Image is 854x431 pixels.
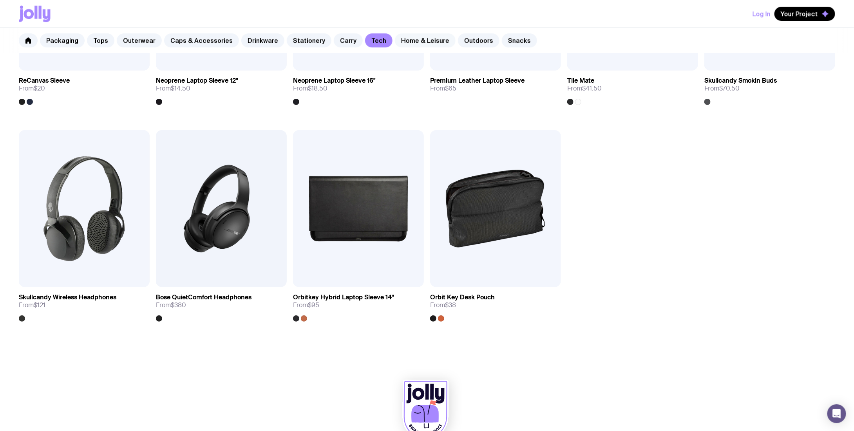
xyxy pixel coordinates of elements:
h3: ReCanvas Sleeve [19,77,70,85]
span: From [704,85,740,92]
span: $41.50 [582,84,602,92]
span: $20 [34,84,45,92]
a: Orbit Key Desk PouchFrom$38 [430,287,561,322]
span: Your Project [781,10,818,18]
a: Skullcandy Wireless HeadphonesFrom$121 [19,287,150,322]
a: Orbitkey Hybrid Laptop Sleeve 14"From$95 [293,287,424,322]
a: Premium Leather Laptop SleeveFrom$65 [430,71,561,99]
a: Tech [365,33,393,47]
h3: Neoprene Laptop Sleeve 16" [293,77,375,85]
span: From [19,301,45,309]
span: From [19,85,45,92]
span: $38 [445,301,456,309]
a: Tops [87,33,114,47]
a: Stationery [287,33,331,47]
a: ReCanvas SleeveFrom$20 [19,71,150,105]
h3: Orbit Key Desk Pouch [430,293,495,301]
span: $65 [445,84,456,92]
a: Skullcandy Smokin BudsFrom$70.50 [704,71,835,105]
span: $121 [34,301,45,309]
button: Your Project [774,7,835,21]
h3: Orbitkey Hybrid Laptop Sleeve 14" [293,293,394,301]
a: Outerwear [117,33,162,47]
a: Neoprene Laptop Sleeve 12"From$14.50 [156,71,287,105]
h3: Bose QuietComfort Headphones [156,293,251,301]
span: From [156,85,190,92]
span: $380 [171,301,186,309]
span: $70.50 [719,84,740,92]
span: $18.50 [308,84,327,92]
span: From [293,85,327,92]
span: From [567,85,602,92]
a: Caps & Accessories [164,33,239,47]
a: Packaging [40,33,85,47]
a: Neoprene Laptop Sleeve 16"From$18.50 [293,71,424,105]
a: Home & Leisure [395,33,456,47]
span: From [293,301,319,309]
h3: Neoprene Laptop Sleeve 12" [156,77,238,85]
a: Outdoors [458,33,499,47]
a: Drinkware [241,33,284,47]
span: From [430,85,456,92]
a: Carry [334,33,363,47]
span: $14.50 [171,84,190,92]
a: Bose QuietComfort HeadphonesFrom$380 [156,287,287,322]
a: Tile MateFrom$41.50 [567,71,698,105]
span: From [156,301,186,309]
h3: Skullcandy Wireless Headphones [19,293,116,301]
h3: Skullcandy Smokin Buds [704,77,777,85]
div: Open Intercom Messenger [827,404,846,423]
a: Snacks [502,33,537,47]
span: From [430,301,456,309]
h3: Tile Mate [567,77,594,85]
h3: Premium Leather Laptop Sleeve [430,77,525,85]
button: Log In [753,7,771,21]
span: $95 [308,301,319,309]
